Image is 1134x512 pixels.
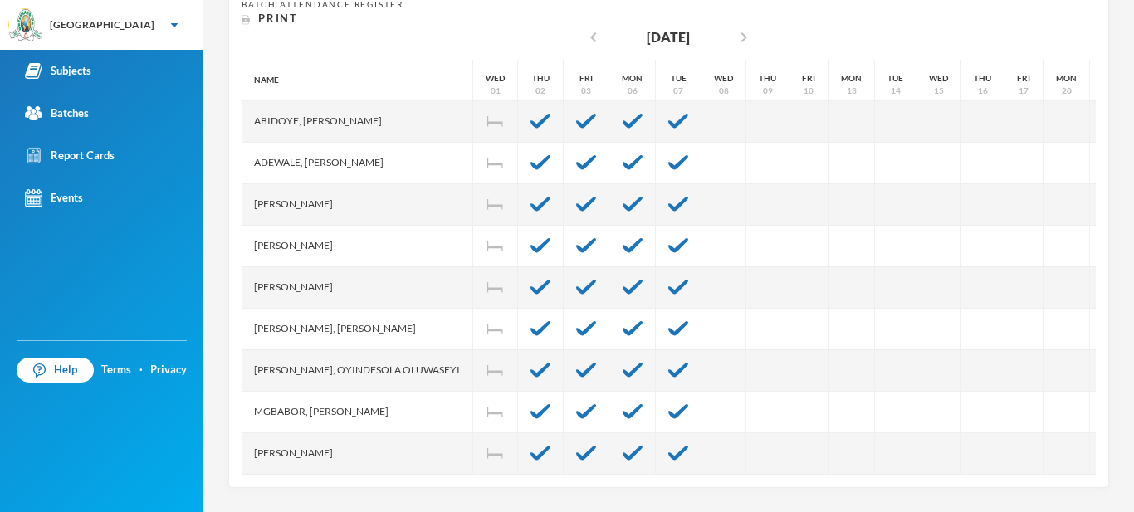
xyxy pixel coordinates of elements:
div: Abidoye, [PERSON_NAME] [242,101,473,143]
div: Adewale, [PERSON_NAME] [242,143,473,184]
div: 20 [1062,85,1072,97]
div: Thu [532,72,550,85]
a: Terms [101,362,131,378]
div: Independence Day [473,143,518,184]
div: Wed [929,72,948,85]
div: [DATE] [647,27,690,47]
div: [PERSON_NAME] [242,226,473,267]
div: 06 [628,85,638,97]
div: Tue [671,72,687,85]
div: Thu [974,72,991,85]
div: 13 [847,85,857,97]
div: [PERSON_NAME], Oyindesola Oluwaseyi [242,350,473,392]
div: Wed [714,72,733,85]
div: Independence Day [473,350,518,392]
div: 01 [491,85,501,97]
div: Fri [579,72,593,85]
span: Print [258,12,298,25]
div: [PERSON_NAME] [242,184,473,226]
div: 08 [719,85,729,97]
div: Independence Day [473,101,518,143]
div: Events [25,189,83,207]
div: Report Cards [25,147,115,164]
div: 15 [934,85,944,97]
div: 03 [581,85,591,97]
img: logo [9,9,42,42]
i: chevron_left [584,27,604,47]
div: [PERSON_NAME] [242,267,473,309]
div: Mon [841,72,862,85]
div: Independence Day [473,392,518,433]
div: Batches [25,105,89,122]
div: Independence Day [473,267,518,309]
div: Mon [622,72,643,85]
a: Help [17,358,94,383]
div: Fri [802,72,815,85]
div: Fri [1017,72,1030,85]
div: [GEOGRAPHIC_DATA] [50,17,154,32]
div: 16 [978,85,988,97]
div: 02 [535,85,545,97]
div: Independence Day [473,226,518,267]
div: 07 [673,85,683,97]
div: Wed [486,72,505,85]
div: Independence Day [473,309,518,350]
i: chevron_right [734,27,754,47]
div: [PERSON_NAME] [242,433,473,475]
div: Independence Day [473,184,518,226]
div: Subjects [25,62,91,80]
div: 17 [1019,85,1029,97]
div: Name [242,60,473,101]
div: 10 [804,85,814,97]
div: Thu [759,72,776,85]
div: Mgbabor, [PERSON_NAME] [242,392,473,433]
a: Privacy [150,362,187,378]
div: 09 [763,85,773,97]
div: Tue [887,72,903,85]
div: · [139,362,143,378]
div: [PERSON_NAME], [PERSON_NAME] [242,309,473,350]
div: Mon [1056,72,1077,85]
div: 14 [891,85,901,97]
div: Independence Day [473,433,518,475]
